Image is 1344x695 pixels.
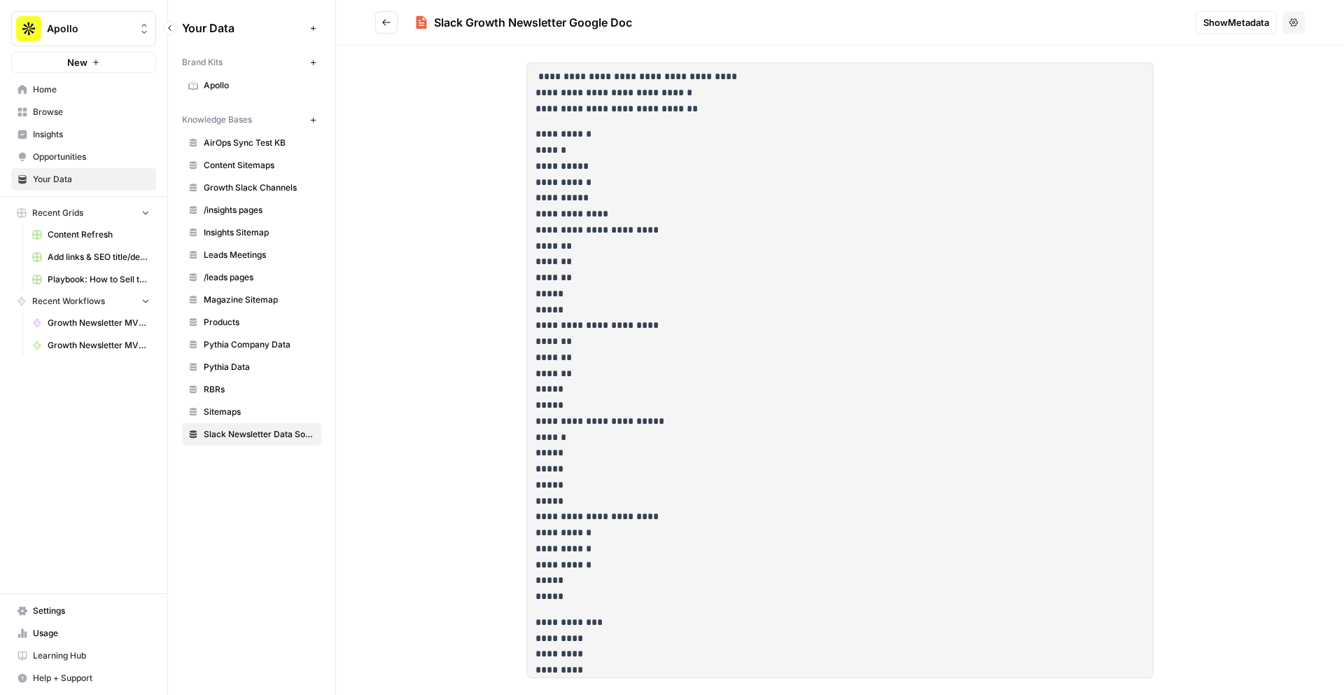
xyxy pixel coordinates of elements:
button: Workspace: Apollo [11,11,156,46]
span: Add links & SEO title/desc to new articles [48,251,150,263]
span: AirOps Sync Test KB [204,137,315,149]
span: Your Data [182,20,304,36]
span: Your Data [33,173,150,186]
a: Leads Meetings [182,244,321,266]
span: Brand Kits [182,56,223,69]
span: Products [204,316,315,329]
a: RBRs [182,378,321,401]
span: Growth Newsletter MVP 1.1 [48,317,150,329]
a: Your Data [11,168,156,191]
a: Insights Sitemap [182,221,321,244]
span: Show Metadata [1203,15,1269,29]
span: Magazine Sitemap [204,294,315,306]
span: Recent Workflows [32,295,105,308]
span: Apollo [47,22,132,36]
button: New [11,52,156,73]
span: Growth Newsletter MVP 1.1 (Main) [48,339,150,352]
span: Insights Sitemap [204,226,315,239]
span: Slack Newsletter Data Source [204,428,315,441]
a: Insights [11,123,156,146]
span: /insights pages [204,204,315,216]
span: Playbook: How to Sell to "X" Leads Grid [48,273,150,286]
span: Sitemaps [204,406,315,418]
a: Slack Newsletter Data Source [182,423,321,446]
span: Apollo [204,79,315,92]
span: Pythia Data [204,361,315,373]
a: Magazine Sitemap [182,289,321,311]
span: /leads pages [204,271,315,284]
a: Growth Newsletter MVP 1.1 [26,312,156,334]
span: Help + Support [33,672,150,684]
a: Content Sitemaps [182,154,321,177]
span: Growth Slack Channels [204,181,315,194]
a: Add links & SEO title/desc to new articles [26,246,156,268]
div: Slack Growth Newsletter Google Doc [434,14,632,31]
a: Usage [11,622,156,645]
a: Settings [11,600,156,622]
img: Apollo Logo [16,16,41,41]
a: Pythia Data [182,356,321,378]
span: Learning Hub [33,649,150,662]
span: Browse [33,106,150,118]
span: Home [33,83,150,96]
button: Go back [375,11,398,34]
span: Leads Meetings [204,249,315,261]
a: Pythia Company Data [182,333,321,356]
a: Playbook: How to Sell to "X" Leads Grid [26,268,156,291]
span: Recent Grids [32,207,83,219]
button: Recent Grids [11,202,156,223]
a: Opportunities [11,146,156,168]
a: Growth Newsletter MVP 1.1 (Main) [26,334,156,357]
a: /leads pages [182,266,321,289]
button: Help + Support [11,667,156,689]
button: Recent Workflows [11,291,156,312]
span: Usage [33,627,150,640]
span: New [67,55,87,69]
a: Learning Hub [11,645,156,667]
a: Browse [11,101,156,123]
a: Products [182,311,321,333]
span: Knowledge Bases [182,113,252,126]
a: Apollo [182,74,321,97]
span: Pythia Company Data [204,338,315,351]
a: Home [11,78,156,101]
span: RBRs [204,383,315,396]
span: Insights [33,128,150,141]
span: Content Sitemaps [204,159,315,172]
a: /insights pages [182,199,321,221]
button: ShowMetadata [1196,11,1277,34]
a: Sitemaps [182,401,321,423]
a: AirOps Sync Test KB [182,132,321,154]
a: Content Refresh [26,223,156,246]
span: Opportunities [33,151,150,163]
a: Growth Slack Channels [182,177,321,199]
span: Settings [33,605,150,617]
span: Content Refresh [48,228,150,241]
